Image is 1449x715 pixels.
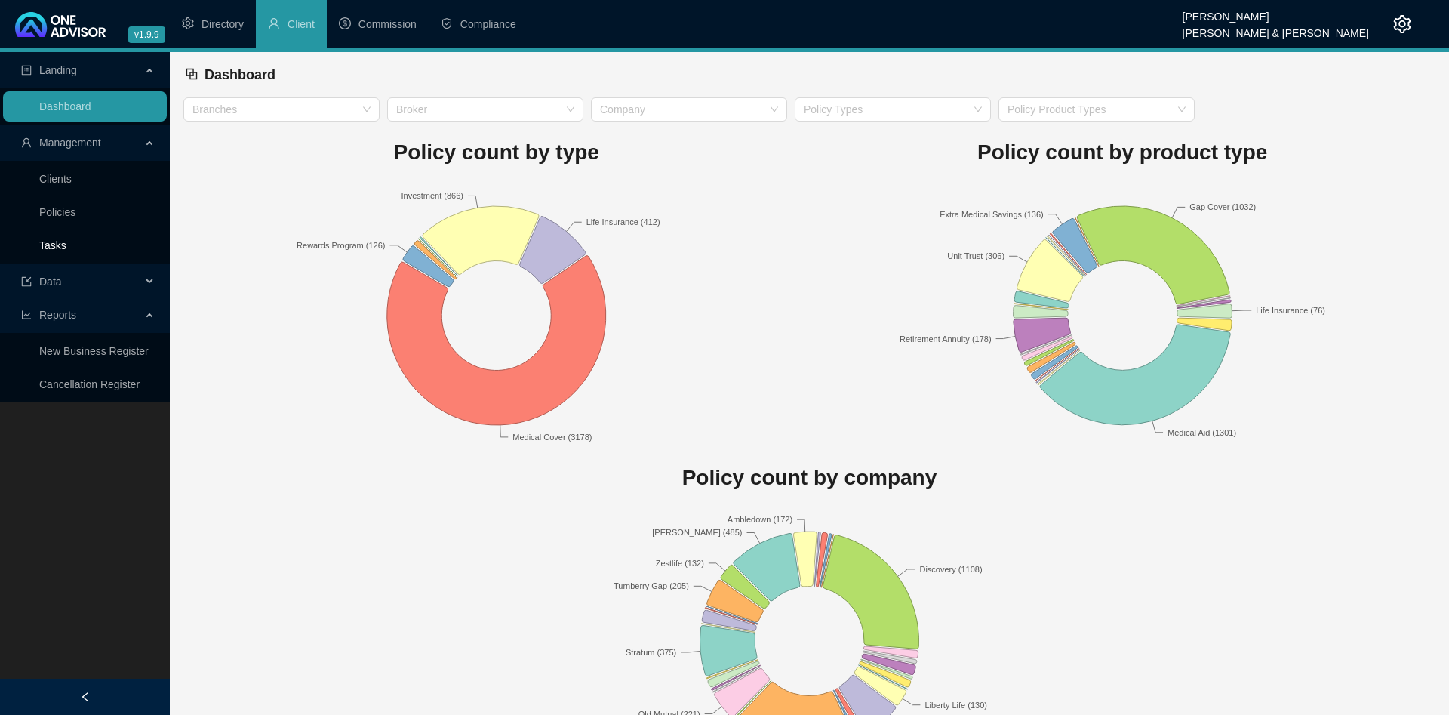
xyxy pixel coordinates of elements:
span: import [21,276,32,287]
text: Stratum (375) [626,648,676,657]
span: safety [441,17,453,29]
span: Data [39,276,62,288]
h1: Policy count by type [183,136,810,169]
a: Tasks [39,239,66,251]
text: Investment (866) [401,191,463,200]
span: user [268,17,280,29]
text: Medical Cover (3178) [512,432,592,441]
span: Directory [202,18,244,30]
a: Cancellation Register [39,378,140,390]
span: dollar [339,17,351,29]
a: New Business Register [39,345,149,357]
text: Discovery (1108) [919,565,982,574]
span: Reports [39,309,76,321]
span: block [185,67,198,81]
text: Retirement Annuity (178) [900,334,992,343]
span: v1.9.9 [128,26,165,43]
a: Dashboard [39,100,91,112]
text: Liberty Life (130) [924,701,987,710]
span: user [21,137,32,148]
text: Unit Trust (306) [947,251,1004,260]
text: Gap Cover (1032) [1189,202,1256,211]
a: Clients [39,173,72,185]
text: Turnberry Gap (205) [614,581,689,590]
a: Policies [39,206,75,218]
text: [PERSON_NAME] (485) [652,528,742,537]
span: Client [288,18,315,30]
h1: Policy count by company [183,461,1435,495]
span: profile [21,65,32,76]
span: Management [39,137,101,149]
span: Dashboard [205,67,275,82]
span: setting [182,17,194,29]
span: Compliance [460,18,516,30]
span: setting [1393,15,1411,33]
text: Rewards Program (126) [297,240,385,249]
text: Ambledown (172) [728,515,792,524]
text: Medical Aid (1301) [1168,427,1236,436]
div: [PERSON_NAME] & [PERSON_NAME] [1183,20,1369,37]
span: Commission [358,18,417,30]
text: Life Insurance (76) [1256,306,1325,315]
text: Life Insurance (412) [586,217,660,227]
text: Extra Medical Savings (136) [940,209,1044,218]
div: [PERSON_NAME] [1183,4,1369,20]
span: left [80,692,91,702]
span: Landing [39,64,77,76]
text: Zestlife (132) [656,559,704,568]
img: 2df55531c6924b55f21c4cf5d4484680-logo-light.svg [15,12,106,37]
h1: Policy count by product type [810,136,1436,169]
span: line-chart [21,310,32,320]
